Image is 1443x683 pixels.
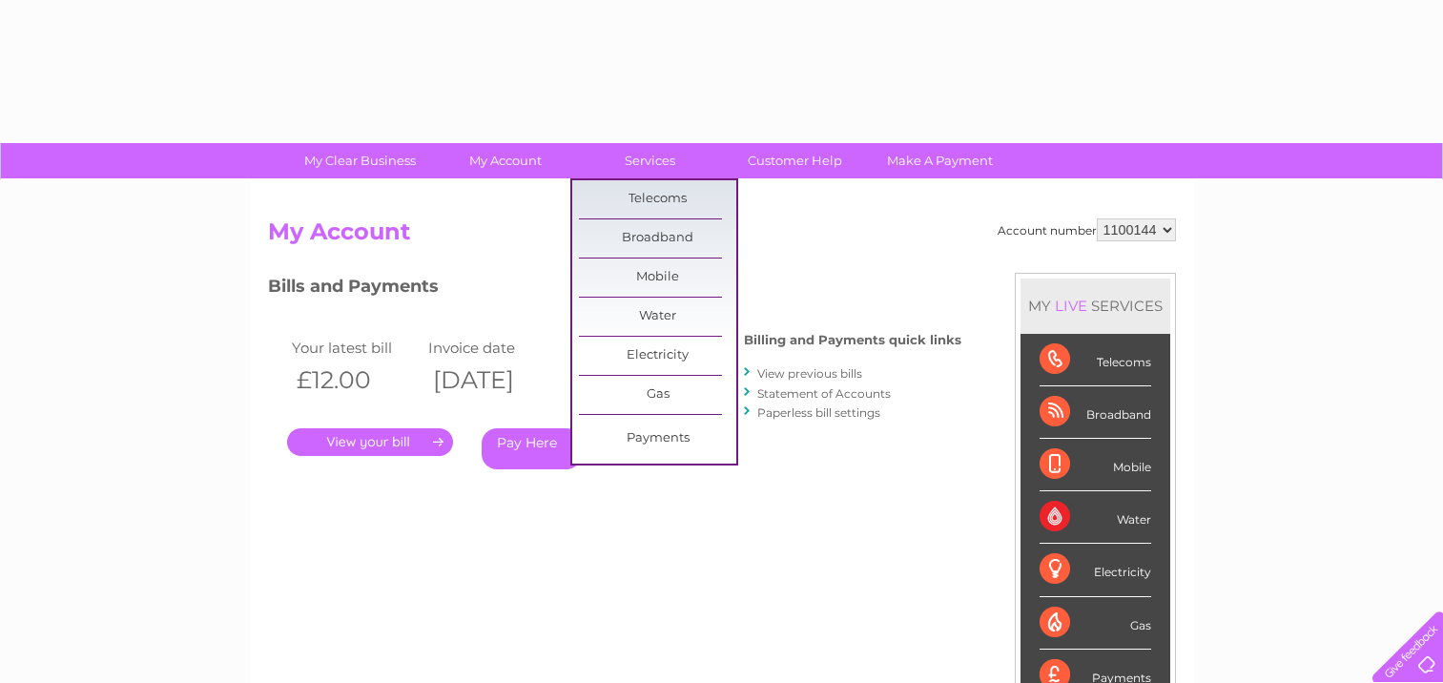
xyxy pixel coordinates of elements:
[1040,544,1151,596] div: Electricity
[861,143,1019,178] a: Make A Payment
[482,428,582,469] a: Pay Here
[287,428,453,456] a: .
[1040,386,1151,439] div: Broadband
[287,361,424,400] th: £12.00
[426,143,584,178] a: My Account
[757,405,880,420] a: Paperless bill settings
[1020,279,1170,333] div: MY SERVICES
[716,143,874,178] a: Customer Help
[579,420,736,458] a: Payments
[757,386,891,401] a: Statement of Accounts
[281,143,439,178] a: My Clear Business
[998,218,1176,241] div: Account number
[287,335,424,361] td: Your latest bill
[757,366,862,381] a: View previous bills
[268,273,961,306] h3: Bills and Payments
[571,143,729,178] a: Services
[579,376,736,414] a: Gas
[1040,439,1151,491] div: Mobile
[423,335,561,361] td: Invoice date
[423,361,561,400] th: [DATE]
[579,259,736,297] a: Mobile
[1051,297,1091,315] div: LIVE
[1040,334,1151,386] div: Telecoms
[744,333,961,347] h4: Billing and Payments quick links
[579,180,736,218] a: Telecoms
[579,337,736,375] a: Electricity
[268,218,1176,255] h2: My Account
[579,298,736,336] a: Water
[579,219,736,258] a: Broadband
[1040,597,1151,650] div: Gas
[1040,491,1151,544] div: Water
